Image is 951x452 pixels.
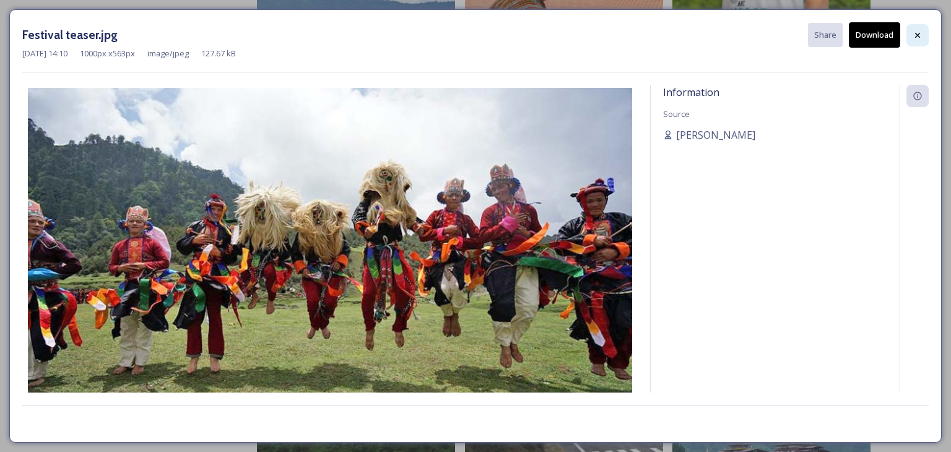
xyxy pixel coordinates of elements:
span: 1000 px x 563 px [80,48,135,59]
span: [PERSON_NAME] [676,128,755,142]
span: Source [663,108,690,120]
img: Festival%20teaser.jpg [22,88,638,428]
span: image/jpeg [147,48,189,59]
button: Download [849,22,900,48]
span: Information [663,85,719,99]
button: Share [808,23,843,47]
h3: Festival teaser.jpg [22,26,118,44]
span: 127.67 kB [201,48,236,59]
span: [DATE] 14:10 [22,48,67,59]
